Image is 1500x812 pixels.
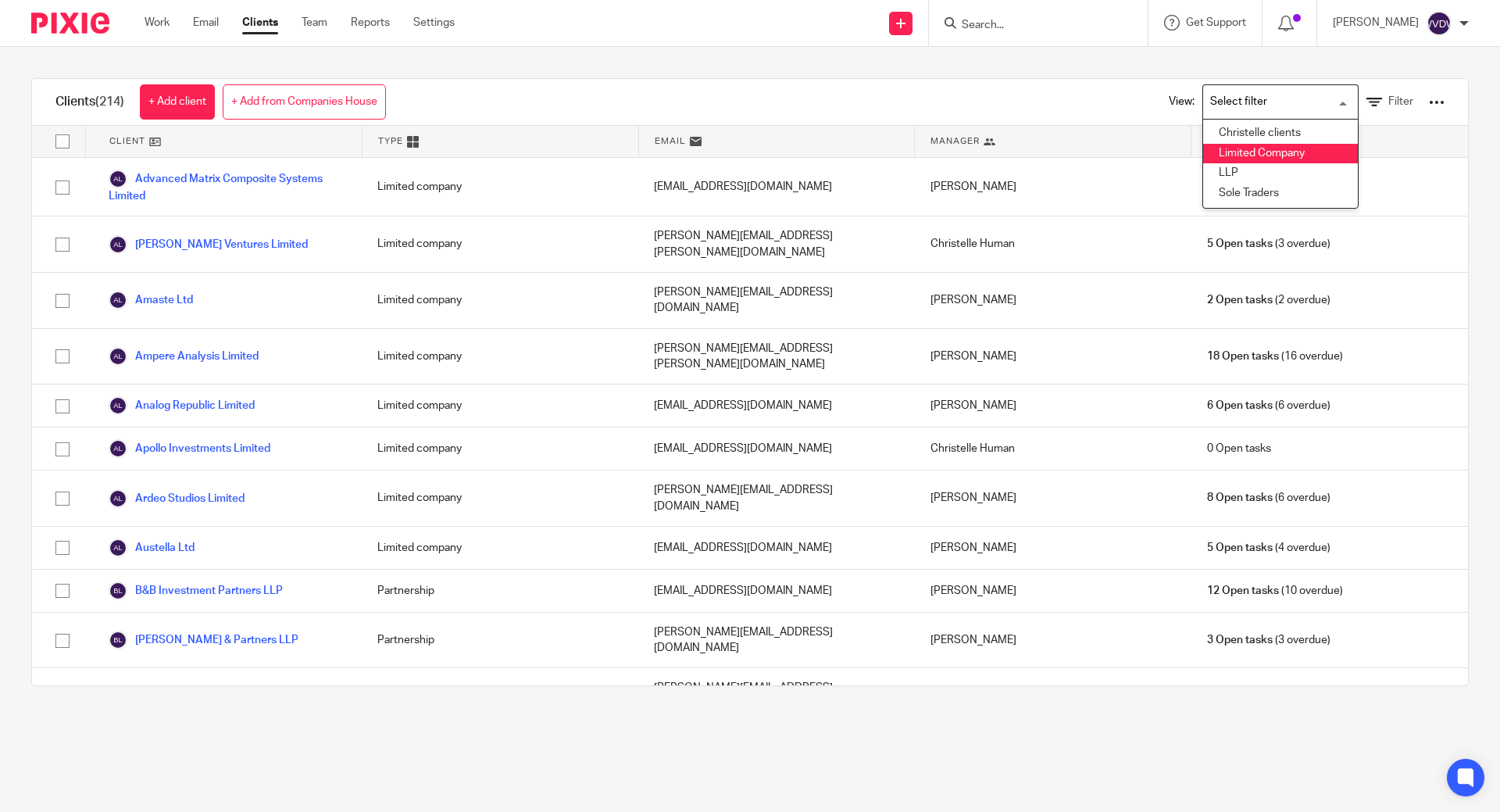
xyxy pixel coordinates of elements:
span: 18 Open tasks [1207,349,1279,364]
div: [PERSON_NAME][EMAIL_ADDRESS][DOMAIN_NAME] [638,470,915,526]
span: 12 Open tasks [1207,583,1279,599]
input: Search for option [1205,88,1349,116]
a: Clients [242,15,278,30]
div: Partnership [362,613,638,668]
span: (214) [95,95,124,108]
div: Limited company [362,527,638,569]
a: Ardeo Studios Limited [109,489,245,508]
li: Christelle clients [1203,123,1358,144]
div: [EMAIL_ADDRESS][DOMAIN_NAME] [638,570,915,612]
img: svg%3E [109,396,127,415]
img: svg%3E [109,347,127,366]
input: Select all [48,127,77,156]
span: 8 Open tasks [1207,490,1273,506]
div: [PERSON_NAME] [915,470,1191,526]
img: svg%3E [109,538,127,557]
a: Settings [413,15,455,30]
img: Pixie [31,13,109,34]
p: [PERSON_NAME] [1333,15,1419,30]
div: [PERSON_NAME][EMAIL_ADDRESS][PERSON_NAME][DOMAIN_NAME] [638,329,915,385]
div: [PERSON_NAME] [915,613,1191,668]
a: [PERSON_NAME] & Partners LLP [109,631,298,649]
li: Limited Company [1203,144,1358,164]
div: [EMAIL_ADDRESS][DOMAIN_NAME] [638,427,915,470]
div: [PERSON_NAME][EMAIL_ADDRESS][DOMAIN_NAME] [638,273,915,328]
div: [PERSON_NAME] [915,668,1191,724]
span: (2 overdue) [1207,292,1330,308]
span: Manager [930,134,980,148]
img: svg%3E [109,291,127,309]
div: [PERSON_NAME] [915,329,1191,385]
span: (10 overdue) [1207,583,1343,599]
div: [PERSON_NAME] [915,570,1191,612]
div: [PERSON_NAME] [915,385,1191,427]
a: Analog Republic Limited [109,396,255,415]
div: [PERSON_NAME][EMAIL_ADDRESS][DOMAIN_NAME] [638,668,915,724]
span: 5 Open tasks [1207,236,1273,252]
li: LLP [1203,163,1358,184]
img: svg%3E [109,170,127,188]
img: svg%3E [109,581,127,600]
a: Apollo Investments Limited [109,439,270,458]
img: svg%3E [109,489,127,508]
a: Work [145,15,170,30]
div: Limited company [362,668,638,724]
span: (4 overdue) [1207,540,1330,556]
img: svg%3E [1427,11,1452,36]
div: View: [1145,79,1445,125]
div: [PERSON_NAME] [915,158,1191,216]
a: Amaste Ltd [109,291,193,309]
a: + Add client [140,84,215,120]
input: Search [960,19,1101,33]
div: Limited company [362,273,638,328]
span: (6 overdue) [1207,398,1330,413]
div: [EMAIL_ADDRESS][DOMAIN_NAME] [638,158,915,216]
a: Austella Ltd [109,538,195,557]
div: Limited company [362,427,638,470]
div: Limited company [362,158,638,216]
span: Email [655,134,686,148]
span: 0 Open tasks [1207,441,1271,456]
div: Partnership [362,570,638,612]
h1: Clients [55,94,124,110]
div: Limited company [362,329,638,385]
span: (3 overdue) [1207,236,1330,252]
a: B&B Investment Partners LLP [109,581,283,600]
span: Get Support [1186,17,1246,28]
div: [PERSON_NAME][EMAIL_ADDRESS][DOMAIN_NAME] [638,613,915,668]
span: Client [109,134,145,148]
a: Email [193,15,219,30]
div: [PERSON_NAME] [915,527,1191,569]
img: svg%3E [109,439,127,458]
div: Limited company [362,470,638,526]
span: 2 Open tasks [1207,292,1273,308]
span: (3 overdue) [1207,632,1330,648]
li: Sole Traders [1203,184,1358,204]
div: Search for option [1202,84,1359,120]
span: Type [378,134,403,148]
div: Limited company [362,216,638,272]
a: [PERSON_NAME] Ventures Limited [109,235,308,254]
img: svg%3E [109,631,127,649]
img: svg%3E [109,235,127,254]
span: 5 Open tasks [1207,540,1273,556]
div: Christelle Human [915,427,1191,470]
span: 6 Open tasks [1207,398,1273,413]
a: Ampere Analysis Limited [109,347,259,366]
span: 3 Open tasks [1207,632,1273,648]
a: Advanced Matrix Composite Systems Limited [109,170,346,204]
span: (6 overdue) [1207,490,1330,506]
a: Team [302,15,327,30]
a: Reports [351,15,390,30]
a: + Add from Companies House [223,84,386,120]
div: [EMAIL_ADDRESS][DOMAIN_NAME] [638,385,915,427]
div: Limited company [362,385,638,427]
div: Christelle Human [915,216,1191,272]
div: [EMAIL_ADDRESS][DOMAIN_NAME] [638,527,915,569]
div: [PERSON_NAME] [915,273,1191,328]
div: [PERSON_NAME][EMAIL_ADDRESS][PERSON_NAME][DOMAIN_NAME] [638,216,915,272]
span: Filter [1388,96,1413,107]
span: (16 overdue) [1207,349,1343,364]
